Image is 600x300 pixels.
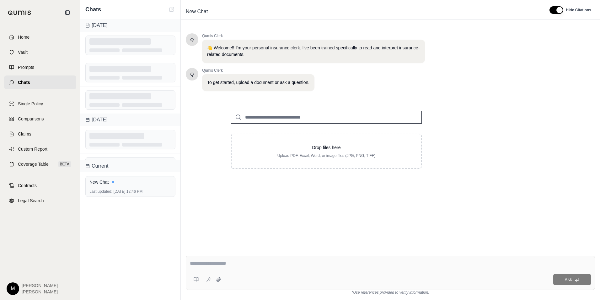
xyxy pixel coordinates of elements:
span: Chats [85,5,101,14]
a: Coverage TableBETA [4,157,76,171]
span: New Chat [183,7,210,17]
span: Hello [190,71,194,77]
img: Qumis Logo [8,10,31,15]
span: [PERSON_NAME] [22,282,58,289]
span: Vault [18,49,28,55]
p: 👋 Welcome!! I'm your personal insurance clerk. I've been trained specifically to read and interpr... [207,45,420,58]
div: *Use references provided to verify information. [186,290,595,295]
button: New Chat [168,6,175,13]
span: Home [18,34,29,40]
div: Edit Title [183,7,542,17]
a: Vault [4,45,76,59]
span: Coverage Table [18,161,49,167]
p: Upload PDF, Excel, Word, or image files (JPG, PNG, TIFF) [242,153,411,158]
span: Prompts [18,64,34,70]
div: M [7,282,19,295]
a: Single Policy [4,97,76,111]
p: Drop files here [242,144,411,151]
a: Prompts [4,60,76,74]
div: Current [80,160,180,172]
span: Qumis Clerk [202,33,425,38]
a: Legal Search [4,194,76,208]
button: Ask [553,274,591,285]
button: Collapse sidebar [62,8,72,18]
p: To get started, upload a document or ask a question. [207,79,309,86]
span: Contracts [18,182,37,189]
span: Ask [565,277,572,282]
a: Claims [4,127,76,141]
span: Legal Search [18,197,44,204]
a: Comparisons [4,112,76,126]
span: Last updated: [89,189,112,194]
span: BETA [58,161,71,167]
a: Chats [4,75,76,89]
span: Qumis Clerk [202,68,314,73]
span: Single Policy [18,101,43,107]
a: Contracts [4,179,76,192]
a: Custom Report [4,142,76,156]
span: [PERSON_NAME] [22,289,58,295]
div: [DATE] [80,114,180,126]
span: Hide Citations [566,8,591,13]
span: Chats [18,79,30,86]
div: [DATE] [80,19,180,32]
a: Home [4,30,76,44]
span: Custom Report [18,146,47,152]
div: New Chat [89,179,171,185]
span: Hello [190,36,194,43]
span: Comparisons [18,116,44,122]
div: [DATE] 12:46 PM [89,189,171,194]
span: Claims [18,131,31,137]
